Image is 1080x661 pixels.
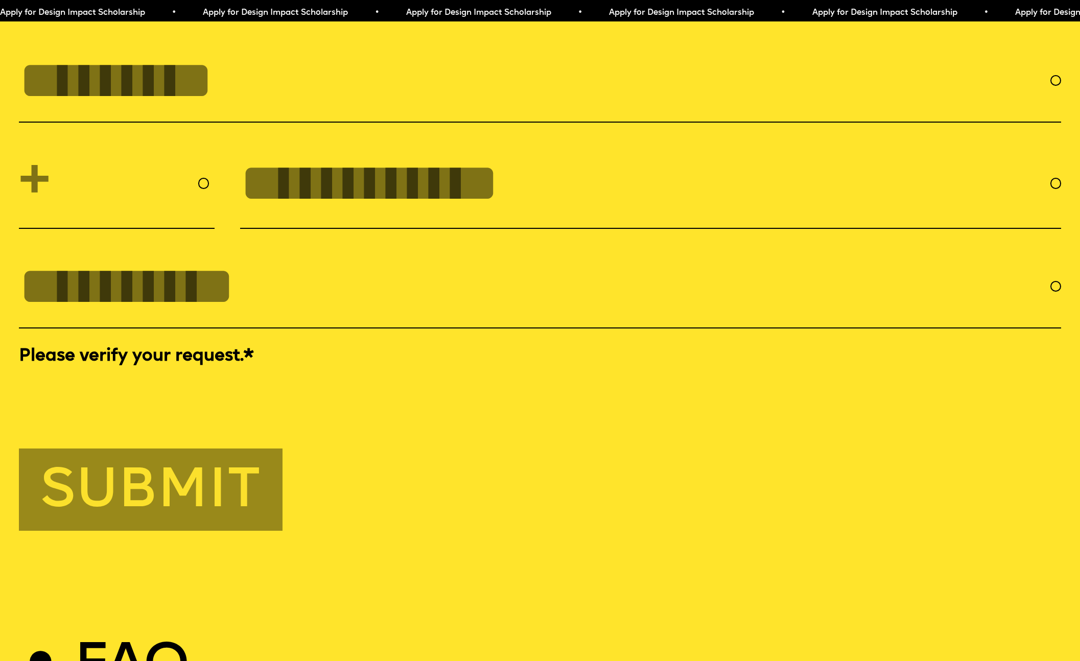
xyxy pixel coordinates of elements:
span: • [45,9,50,17]
iframe: reCAPTCHA [19,371,174,411]
span: • [654,9,659,17]
button: Submit [19,448,283,531]
span: • [451,9,455,17]
span: • [857,9,861,17]
span: • [248,9,252,17]
label: Please verify your request. [19,345,1062,369]
span: • [1060,9,1065,17]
